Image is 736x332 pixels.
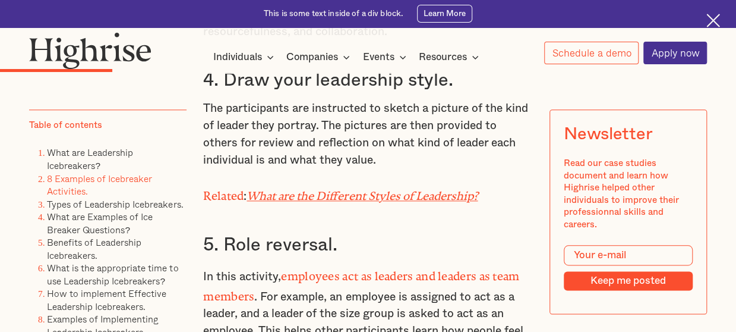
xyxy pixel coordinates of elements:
[247,189,478,197] a: What are the Different Styles of Leadership?
[643,42,707,64] a: Apply now
[47,210,153,237] a: What are Examples of Ice Breaker Questions?
[417,5,472,23] a: Learn More
[564,124,652,145] div: Newsletter
[419,50,482,64] div: Resources
[564,158,693,231] div: Read our case studies document and learn how Highrise helped other individuals to improve their p...
[264,8,403,19] div: This is some text inside of a div block.
[203,189,244,197] strong: Related
[29,120,102,133] div: Table of contents
[203,270,519,297] strong: employees act as leaders and leaders as team members
[564,272,693,291] input: Keep me posted
[47,146,133,173] a: What are Leadership Icebreakers?
[203,185,533,205] p: :
[203,100,533,169] p: The participants are instructed to sketch a picture of the kind of leader they portray. The pictu...
[47,261,178,289] a: What is the appropriate time to use Leadership Icebreakers?
[286,50,338,64] div: Companies
[47,197,183,211] a: Types of Leadership Icebreakers.
[203,69,533,92] h3: 4. Draw your leadership style.
[419,50,467,64] div: Resources
[213,50,262,64] div: Individuals
[203,234,533,257] h3: 5. Role reversal.
[363,50,394,64] div: Events
[213,50,277,64] div: Individuals
[29,32,151,69] img: Highrise logo
[564,245,693,291] form: Modal Form
[544,42,639,64] a: Schedule a demo
[706,14,720,27] img: Cross icon
[363,50,410,64] div: Events
[47,236,141,263] a: Benefits of Leadership Icebreakers.
[47,287,166,314] a: How to implement Effective Leadership Icebreakers.
[47,171,152,199] a: 8 Examples of Icebreaker Activities.
[286,50,353,64] div: Companies
[564,245,693,266] input: Your e-mail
